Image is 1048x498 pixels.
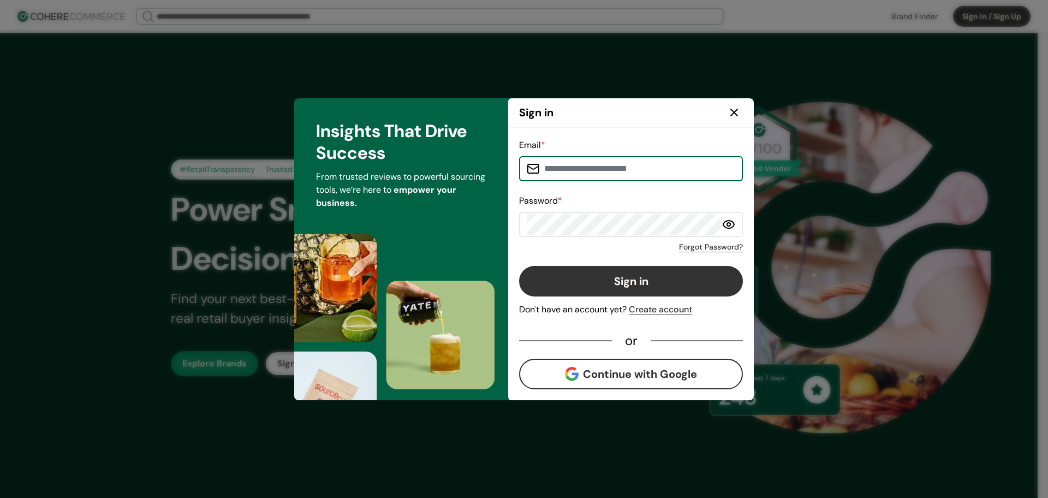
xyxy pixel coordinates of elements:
[519,195,562,206] label: Password
[629,303,692,316] div: Create account
[519,359,743,389] button: Continue with Google
[519,104,553,121] h2: Sign in
[519,139,545,151] label: Email
[316,120,486,164] h3: Insights That Drive Success
[519,266,743,297] button: Sign in
[612,336,651,346] div: or
[316,184,456,209] span: empower your business.
[316,170,486,210] p: From trusted reviews to powerful sourcing tools, we’re here to
[519,303,743,316] div: Don't have an account yet?
[679,241,743,253] a: Forgot Password?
